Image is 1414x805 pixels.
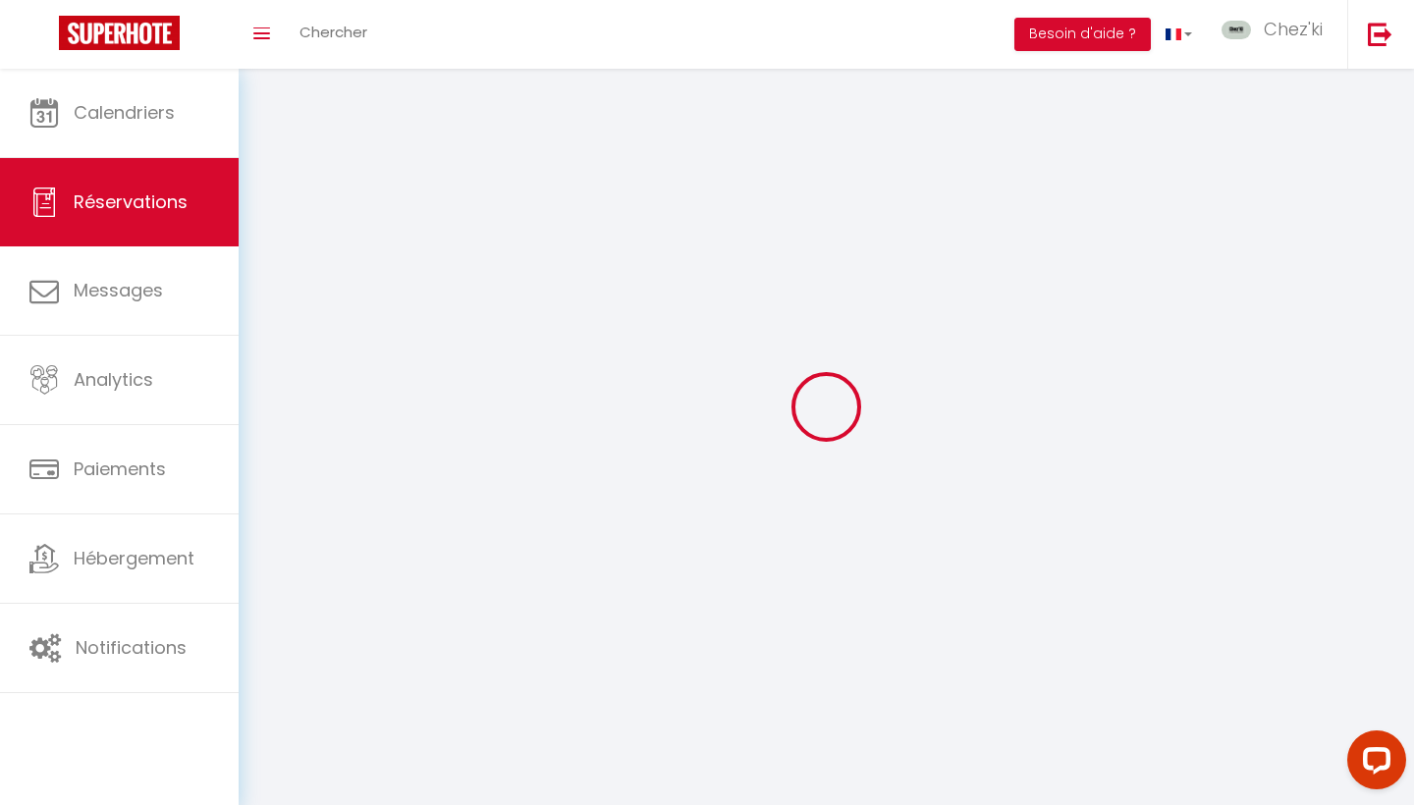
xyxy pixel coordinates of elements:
span: Paiements [74,456,166,481]
span: Notifications [76,635,187,660]
span: Hébergement [74,546,194,570]
button: Besoin d'aide ? [1014,18,1151,51]
img: ... [1222,21,1251,39]
span: Chercher [299,22,367,42]
iframe: LiveChat chat widget [1332,723,1414,805]
img: logout [1368,22,1392,46]
span: Calendriers [74,100,175,125]
span: Analytics [74,367,153,392]
span: Réservations [74,189,188,214]
span: Chez'ki [1264,17,1323,41]
img: Super Booking [59,16,180,50]
span: Messages [74,278,163,302]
